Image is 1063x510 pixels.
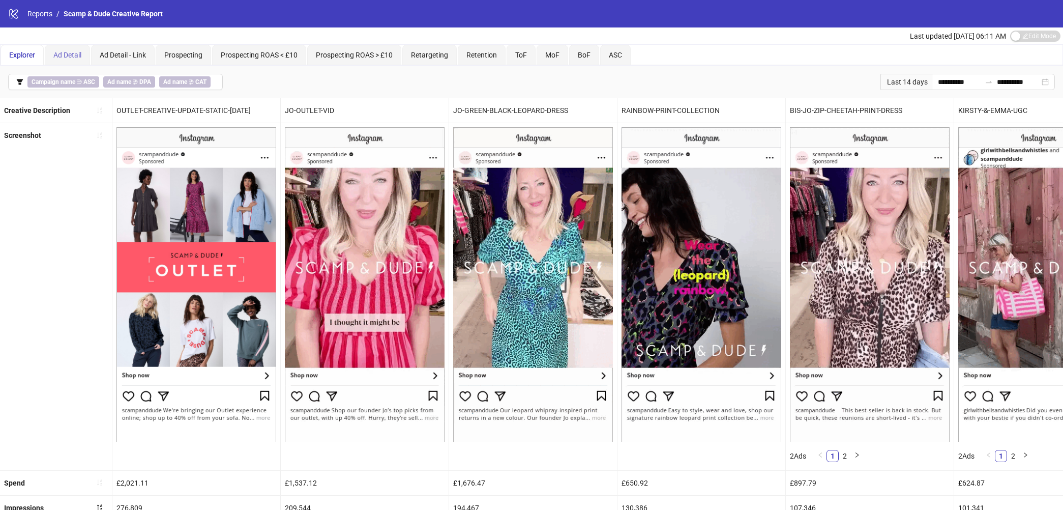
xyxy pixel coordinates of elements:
span: Retention [466,51,497,59]
span: Scamp & Dude Creative Report [64,10,163,18]
span: filter [16,78,23,86]
span: ∌ [103,76,155,88]
span: ToF [515,51,527,59]
b: Campaign name [32,78,75,86]
li: / [56,8,60,19]
span: MoF [545,51,559,59]
span: 2 Ads [958,452,975,460]
li: 2 [839,450,851,462]
span: Prospecting ROAS > £10 [316,51,393,59]
div: RAINBOW-PRINT-COLLECTION [617,98,785,123]
span: Explorer [9,51,35,59]
a: Reports [25,8,54,19]
img: Screenshot 120231653578540005 [622,127,781,441]
span: Ad Detail [53,51,81,59]
span: BoF [578,51,590,59]
button: left [983,450,995,462]
a: 2 [839,450,850,462]
li: Previous Page [983,450,995,462]
span: sort-ascending [96,132,103,139]
img: Screenshot 120231652273780005 [790,127,950,441]
span: Ad Detail - Link [100,51,146,59]
div: JO-GREEN-BLACK-LEOPARD-DRESS [449,98,617,123]
span: ∌ [159,76,211,88]
img: Screenshot 120231653578530005 [453,127,613,441]
li: Previous Page [814,450,826,462]
div: JO-OUTLET-VID [281,98,449,123]
img: Screenshot 120231653578610005 [285,127,445,441]
b: Ad name [163,78,187,86]
li: 1 [826,450,839,462]
a: 1 [827,450,838,462]
button: Campaign name ∋ ASCAd name ∌ DPAAd name ∌ CAT [8,74,223,90]
li: 1 [995,450,1007,462]
img: Screenshot 120231653578550005 [116,127,276,441]
b: Screenshot [4,131,41,139]
b: Ad name [107,78,131,86]
div: £897.79 [786,471,954,495]
b: CAT [195,78,206,86]
a: 2 [1008,450,1019,462]
span: swap-right [985,78,993,86]
button: left [814,450,826,462]
span: sort-ascending [96,479,103,486]
span: left [986,452,992,458]
span: left [817,452,823,458]
div: BIS-JO-ZIP-CHEETAH-PRINT-DRESS [786,98,954,123]
li: 2 [1007,450,1019,462]
span: right [1022,452,1028,458]
span: Prospecting [164,51,202,59]
span: Last updated [DATE] 06:11 AM [910,32,1006,40]
div: £1,537.12 [281,471,449,495]
div: £2,021.11 [112,471,280,495]
span: ∋ [27,76,99,88]
b: Creative Description [4,106,70,115]
span: sort-ascending [96,107,103,114]
div: £650.92 [617,471,785,495]
span: right [854,452,860,458]
span: ASC [609,51,622,59]
span: Retargeting [411,51,448,59]
b: ASC [83,78,95,86]
div: OUTLET-CREATIVE-UPDATE-STATIC-[DATE] [112,98,280,123]
b: Spend [4,479,25,487]
span: 2 Ads [790,452,806,460]
div: £1,676.47 [449,471,617,495]
button: right [851,450,863,462]
span: Prospecting ROAS < £10 [221,51,298,59]
a: 1 [995,450,1007,462]
li: Next Page [1019,450,1031,462]
li: Next Page [851,450,863,462]
button: right [1019,450,1031,462]
div: Last 14 days [880,74,932,90]
b: DPA [139,78,151,86]
span: to [985,78,993,86]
